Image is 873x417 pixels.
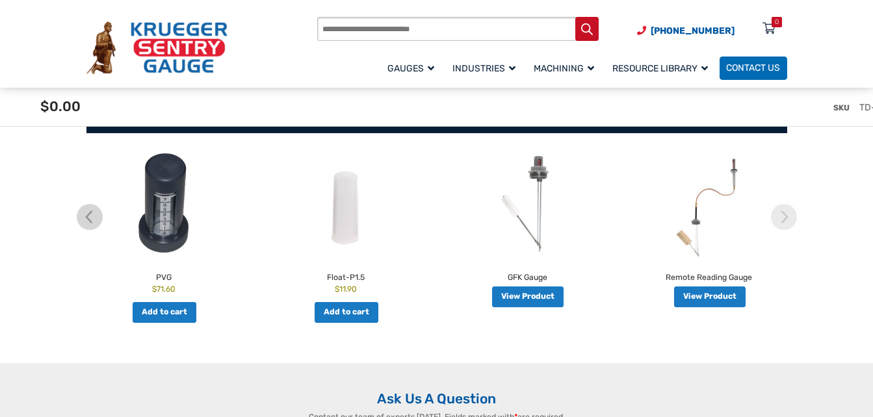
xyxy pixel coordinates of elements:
[651,25,735,36] span: [PHONE_NUMBER]
[77,268,252,284] h2: PVG
[86,21,228,73] img: Krueger Sentry Gauge
[452,63,515,74] span: Industries
[40,98,81,114] span: $0.00
[258,150,434,295] a: Float-P1.5 $11.90
[720,57,787,80] a: Contact Us
[152,284,176,294] bdi: 71.60
[258,268,434,284] h2: Float-P1.5
[315,302,378,323] a: Add to cart: “Float-P1.5”
[621,268,797,284] h2: Remote Reading Gauge
[612,63,708,74] span: Resource Library
[775,17,779,27] div: 0
[637,24,735,38] a: Phone Number (920) 434-8860
[534,63,594,74] span: Machining
[77,204,103,230] img: chevron-left.svg
[440,268,616,284] h2: GFK Gauge
[527,55,606,81] a: Machining
[77,150,252,258] img: PVG
[492,286,564,307] a: Read more about “GFK Gauge”
[621,150,797,258] img: Remote Reading Gauge
[387,63,434,74] span: Gauges
[621,150,797,283] a: Remote Reading Gauge
[335,284,339,294] span: $
[446,55,527,81] a: Industries
[335,284,357,294] bdi: 11.90
[726,63,780,74] span: Contact Us
[440,150,616,283] a: GFK Gauge
[86,390,787,407] h2: Ask Us A Question
[606,55,720,81] a: Resource Library
[833,103,850,112] span: SKU
[77,150,252,295] a: PVG $71.60
[771,204,797,230] img: chevron-right.svg
[152,284,157,294] span: $
[674,286,746,307] a: Read more about “Remote Reading Gauge”
[440,150,616,258] img: GFK Gauge
[258,150,434,258] img: Float-P1.5
[133,302,196,323] a: Add to cart: “PVG”
[381,55,446,81] a: Gauges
